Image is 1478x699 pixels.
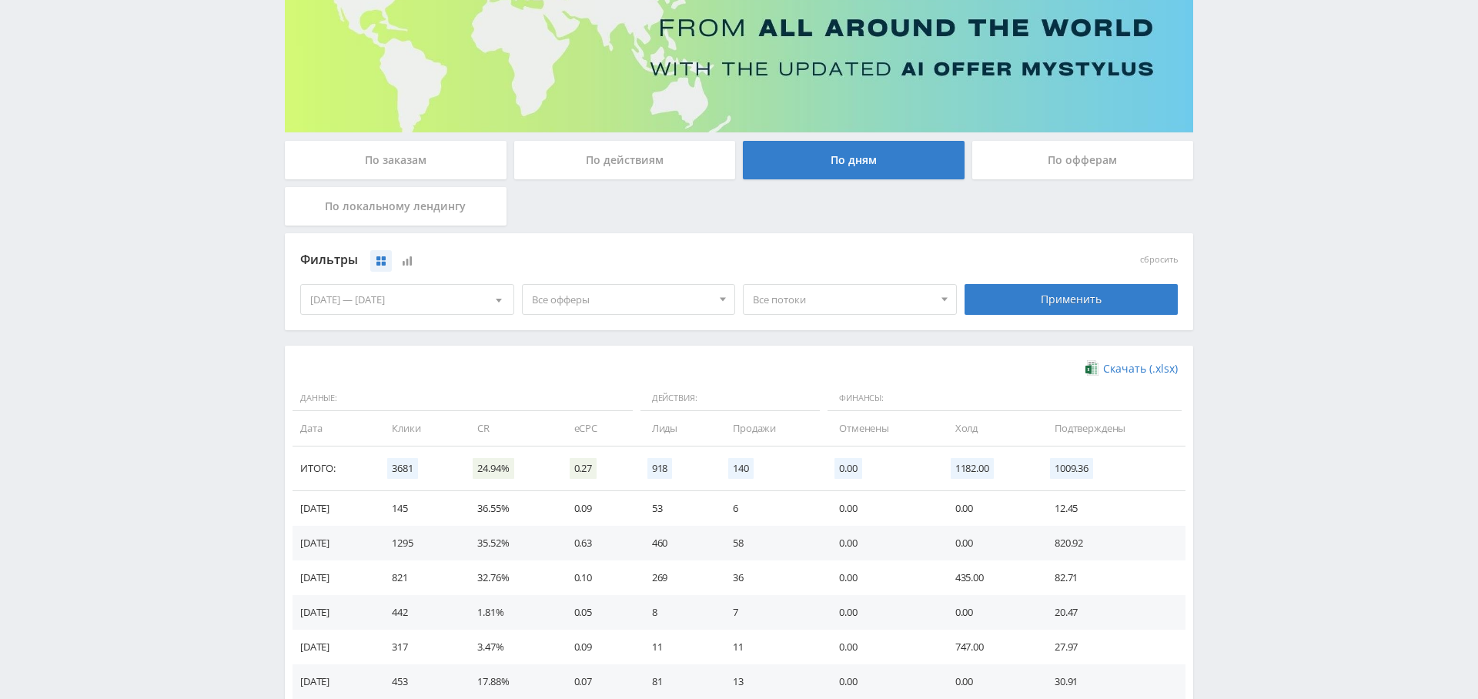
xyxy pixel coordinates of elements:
[717,664,824,699] td: 13
[376,630,462,664] td: 317
[532,285,712,314] span: Все офферы
[940,664,1039,699] td: 0.00
[824,630,940,664] td: 0.00
[637,526,717,560] td: 460
[1039,526,1185,560] td: 820.92
[376,526,462,560] td: 1295
[1039,560,1185,595] td: 82.71
[637,630,717,664] td: 11
[940,491,1039,526] td: 0.00
[1039,491,1185,526] td: 12.45
[293,491,376,526] td: [DATE]
[717,595,824,630] td: 7
[462,526,558,560] td: 35.52%
[824,411,940,446] td: Отменены
[285,141,507,179] div: По заказам
[559,411,637,446] td: eCPC
[717,526,824,560] td: 58
[559,560,637,595] td: 0.10
[717,560,824,595] td: 36
[376,664,462,699] td: 453
[824,526,940,560] td: 0.00
[1085,361,1178,376] a: Скачать (.xlsx)
[559,491,637,526] td: 0.09
[293,526,376,560] td: [DATE]
[1039,595,1185,630] td: 20.47
[462,664,558,699] td: 17.88%
[514,141,736,179] div: По действиям
[940,630,1039,664] td: 747.00
[559,630,637,664] td: 0.09
[293,411,376,446] td: Дата
[717,411,824,446] td: Продажи
[387,458,417,479] span: 3681
[559,595,637,630] td: 0.05
[824,560,940,595] td: 0.00
[972,141,1194,179] div: По офферам
[376,560,462,595] td: 821
[637,664,717,699] td: 81
[640,386,820,412] span: Действия:
[293,664,376,699] td: [DATE]
[637,595,717,630] td: 8
[940,560,1039,595] td: 435.00
[647,458,673,479] span: 918
[824,664,940,699] td: 0.00
[300,249,957,272] div: Фильтры
[637,560,717,595] td: 269
[293,386,633,412] span: Данные:
[717,630,824,664] td: 11
[462,560,558,595] td: 32.76%
[559,526,637,560] td: 0.63
[717,491,824,526] td: 6
[570,458,597,479] span: 0.27
[951,458,994,479] span: 1182.00
[1050,458,1093,479] span: 1009.36
[376,411,462,446] td: Клики
[1085,360,1098,376] img: xlsx
[462,595,558,630] td: 1.81%
[301,285,513,314] div: [DATE] — [DATE]
[965,284,1179,315] div: Применить
[1103,363,1178,375] span: Скачать (.xlsx)
[293,560,376,595] td: [DATE]
[1039,664,1185,699] td: 30.91
[940,411,1039,446] td: Холд
[462,411,558,446] td: CR
[824,491,940,526] td: 0.00
[462,491,558,526] td: 36.55%
[1039,630,1185,664] td: 27.97
[1039,411,1185,446] td: Подтверждены
[637,411,717,446] td: Лиды
[293,630,376,664] td: [DATE]
[940,595,1039,630] td: 0.00
[293,446,376,491] td: Итого:
[293,595,376,630] td: [DATE]
[285,187,507,226] div: По локальному лендингу
[637,491,717,526] td: 53
[559,664,637,699] td: 0.07
[743,141,965,179] div: По дням
[376,595,462,630] td: 442
[1140,255,1178,265] button: сбросить
[824,595,940,630] td: 0.00
[940,526,1039,560] td: 0.00
[728,458,754,479] span: 140
[473,458,513,479] span: 24.94%
[753,285,933,314] span: Все потоки
[462,630,558,664] td: 3.47%
[828,386,1182,412] span: Финансы:
[376,491,462,526] td: 145
[834,458,861,479] span: 0.00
